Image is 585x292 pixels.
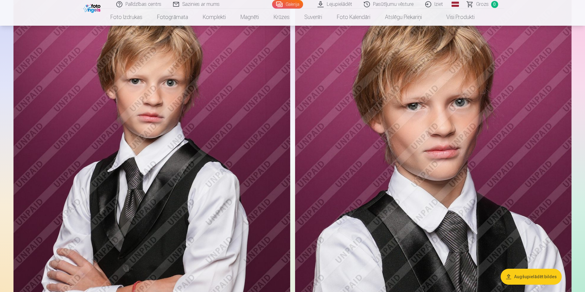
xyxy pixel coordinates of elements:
[476,1,489,8] span: Grozs
[378,9,429,26] a: Atslēgu piekariņi
[501,269,562,285] button: Augšupielādēt bildes
[266,9,297,26] a: Krūzes
[103,9,150,26] a: Foto izdrukas
[195,9,233,26] a: Komplekti
[233,9,266,26] a: Magnēti
[429,9,482,26] a: Visi produkti
[83,2,102,13] img: /fa1
[491,1,498,8] span: 0
[297,9,329,26] a: Suvenīri
[329,9,378,26] a: Foto kalendāri
[150,9,195,26] a: Fotogrāmata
